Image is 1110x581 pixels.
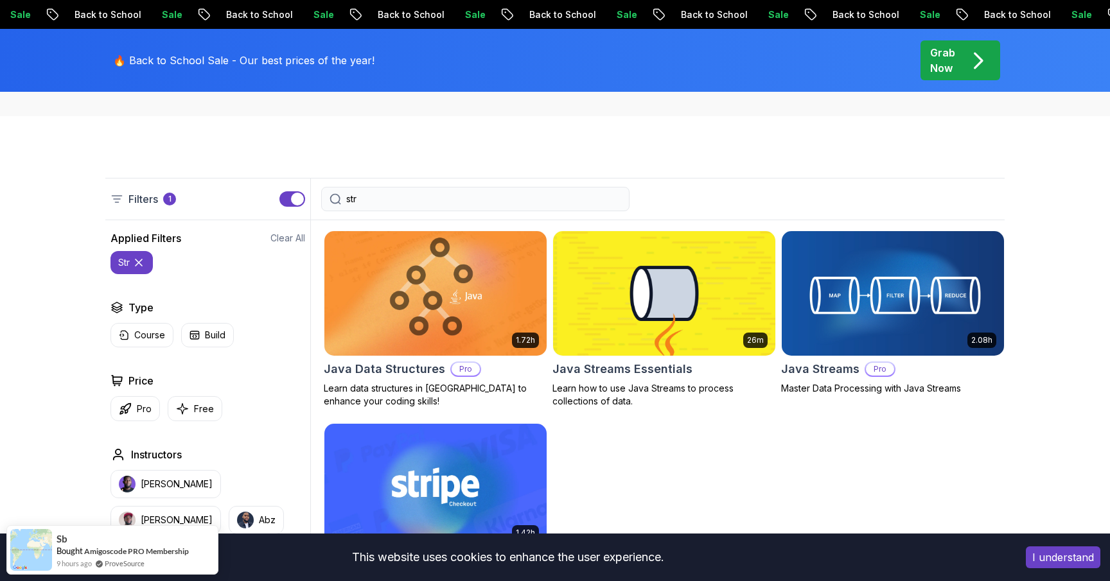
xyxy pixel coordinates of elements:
[303,8,344,21] p: Sale
[168,396,222,421] button: Free
[237,512,254,528] img: instructor img
[181,323,234,347] button: Build
[118,256,130,269] p: str
[134,329,165,342] p: Course
[324,382,547,408] p: Learn data structures in [GEOGRAPHIC_DATA] to enhance your coding skills!
[781,382,1005,395] p: Master Data Processing with Java Streams
[324,231,547,356] img: Java Data Structures card
[552,382,776,408] p: Learn how to use Java Streams to process collections of data.
[367,8,454,21] p: Back to School
[670,8,757,21] p: Back to School
[110,230,181,246] h2: Applied Filters
[259,514,276,526] p: Abz
[747,335,764,345] p: 26m
[113,53,374,68] p: 🔥 Back to School Sale - Our best prices of the year!
[822,8,909,21] p: Back to School
[57,558,92,569] span: 9 hours ago
[866,363,894,376] p: Pro
[516,335,535,345] p: 1.72h
[516,528,535,538] p: 1.42h
[930,45,955,76] p: Grab Now
[119,512,136,528] img: instructor img
[84,546,189,556] a: Amigoscode PRO Membership
[110,396,160,421] button: Pro
[128,191,158,207] p: Filters
[229,506,284,534] button: instructor imgAbz
[128,373,154,388] h2: Price
[141,514,213,526] p: [PERSON_NAME]
[757,8,798,21] p: Sale
[168,194,172,204] p: 1
[10,543,1007,571] div: This website uses cookies to enhance the user experience.
[909,8,950,21] p: Sale
[553,231,775,356] img: Java Streams Essentials card
[110,251,153,274] button: str
[552,230,776,408] a: Java Streams Essentials card26mJava Streams EssentialsLearn how to use Java Streams to process co...
[10,529,52,571] img: provesource social proof notification image
[110,506,221,534] button: instructor img[PERSON_NAME]
[110,323,173,347] button: Course
[973,8,1061,21] p: Back to School
[64,8,151,21] p: Back to School
[57,546,83,556] span: Bought
[131,447,182,462] h2: Instructors
[110,470,221,498] button: instructor img[PERSON_NAME]
[1061,8,1102,21] p: Sale
[270,232,305,245] button: Clear All
[205,329,225,342] p: Build
[137,403,152,415] p: Pro
[324,424,547,548] img: Stripe Checkout card
[552,360,692,378] h2: Java Streams Essentials
[781,360,859,378] h2: Java Streams
[782,231,1004,356] img: Java Streams card
[194,403,214,415] p: Free
[1026,546,1100,568] button: Accept cookies
[57,533,67,544] span: sb
[105,558,145,569] a: ProveSource
[346,193,621,205] input: Search Java, React, Spring boot ...
[454,8,495,21] p: Sale
[141,478,213,490] p: [PERSON_NAME]
[324,230,547,408] a: Java Data Structures card1.72hJava Data StructuresProLearn data structures in [GEOGRAPHIC_DATA] t...
[324,360,445,378] h2: Java Data Structures
[781,230,1005,395] a: Java Streams card2.08hJava StreamsProMaster Data Processing with Java Streams
[128,300,154,315] h2: Type
[215,8,303,21] p: Back to School
[452,363,480,376] p: Pro
[119,476,136,492] img: instructor img
[606,8,647,21] p: Sale
[971,335,992,345] p: 2.08h
[151,8,192,21] p: Sale
[518,8,606,21] p: Back to School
